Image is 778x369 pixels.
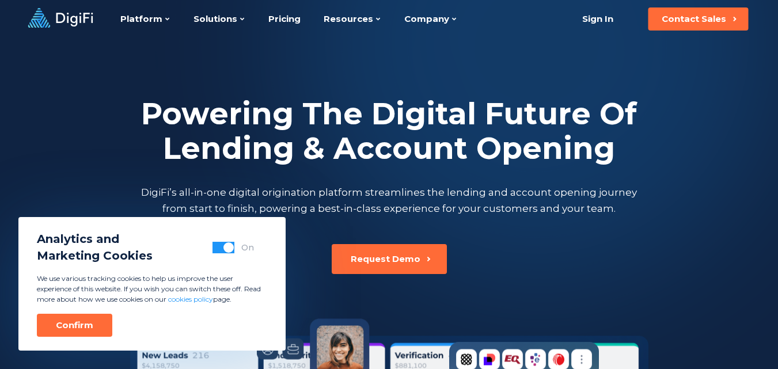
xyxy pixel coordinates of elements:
p: We use various tracking cookies to help us improve the user experience of this website. If you wi... [37,273,267,305]
span: Marketing Cookies [37,248,153,264]
a: Sign In [568,7,627,31]
button: Request Demo [332,244,447,274]
div: Contact Sales [662,13,726,25]
button: Contact Sales [648,7,748,31]
a: cookies policy [168,295,213,303]
div: On [241,242,254,253]
div: Confirm [56,319,93,331]
h2: Powering The Digital Future Of Lending & Account Opening [139,97,640,166]
button: Confirm [37,314,112,337]
div: Request Demo [351,253,420,265]
p: DigiFi’s all-in-one digital origination platform streamlines the lending and account opening jour... [139,184,640,216]
span: Analytics and [37,231,153,248]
